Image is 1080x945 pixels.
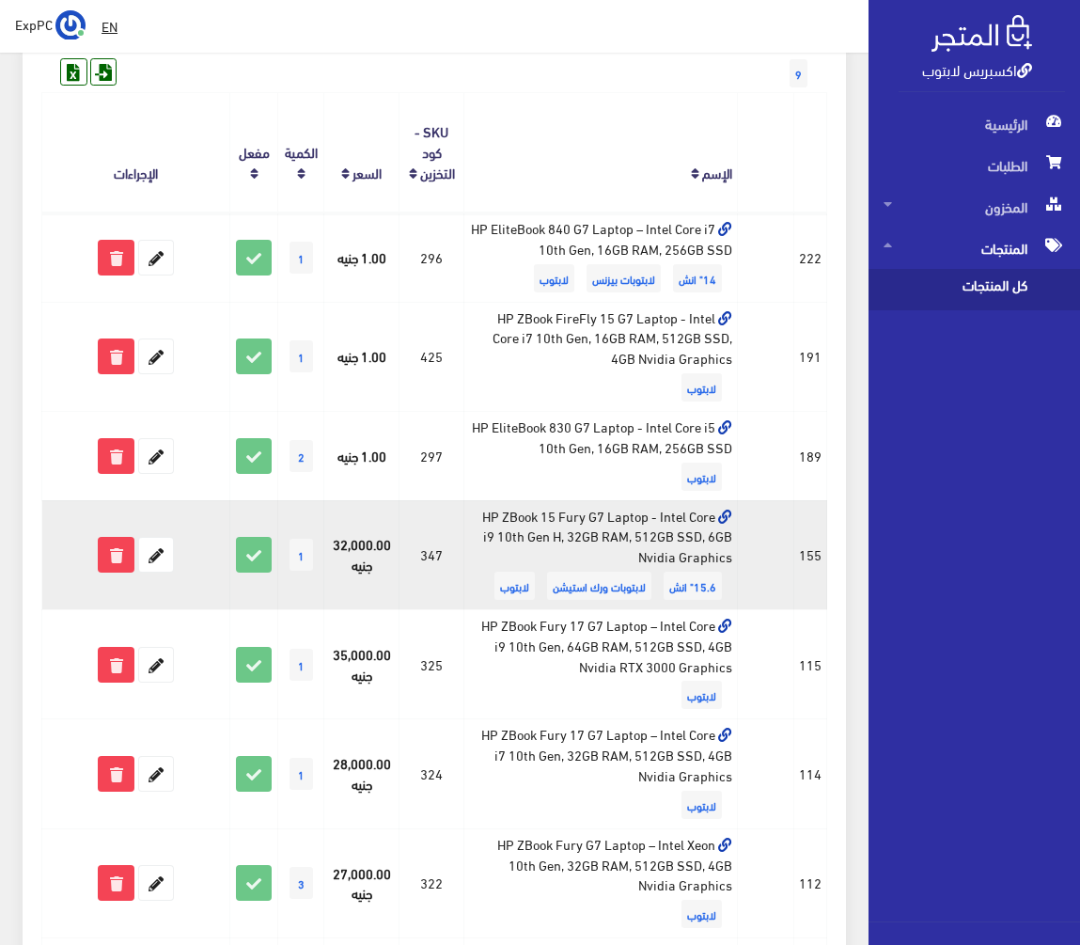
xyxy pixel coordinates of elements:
span: كل المنتجات [884,269,1026,310]
u: EN [102,14,117,38]
td: 1.00 جنيه [324,302,399,411]
td: 114 [794,719,827,828]
span: 14" انش [673,264,722,292]
a: ... ExpPC [15,9,86,39]
span: 1 [290,242,313,274]
span: الطلبات [884,145,1065,186]
td: 322 [399,828,464,937]
td: 222 [794,213,827,302]
a: المنتجات [869,228,1080,269]
td: 1.00 جنيه [324,213,399,302]
span: ExpPC [15,12,53,36]
span: لابتوب [494,572,535,600]
span: لابتوب [681,463,722,491]
span: الرئيسية [884,103,1065,145]
a: SKU - كود التخزين [415,118,455,185]
span: لابتوب [681,681,722,709]
td: 347 [399,500,464,609]
span: المخزون [884,186,1065,228]
td: 191 [794,302,827,411]
td: 324 [399,719,464,828]
span: 9 [790,59,807,87]
a: المخزون [869,186,1080,228]
td: 28,000.00 جنيه [324,719,399,828]
td: 112 [794,828,827,937]
td: HP EliteBook 840 G7 Laptop – Intel Core i7 10th Gen, 16GB RAM, 256GB SSD [464,213,738,302]
span: 15.6" انش [664,572,722,600]
img: . [931,15,1032,52]
a: كل المنتجات [869,269,1080,310]
span: 1 [290,758,313,790]
span: لابتوب [681,791,722,819]
span: 1 [290,340,313,372]
td: 1.00 جنيه [324,411,399,500]
img: ... [55,10,86,40]
td: HP ZBook Fury 17 G7 Laptop – Intel Core i9 10th Gen, 64GB RAM, 512GB SSD, 4GB Nvidia RTX 3000 Gra... [464,609,738,718]
td: HP ZBook Fury G7 Laptop – Intel Xeon 10th Gen, 32GB RAM, 512GB SSD, 4GB Nvidia Graphics [464,828,738,937]
a: اكسبريس لابتوب [922,55,1032,83]
td: 297 [399,411,464,500]
td: 35,000.00 جنيه [324,609,399,718]
td: 325 [399,609,464,718]
span: لابتوب [681,900,722,928]
td: 425 [399,302,464,411]
a: الرئيسية [869,103,1080,145]
span: لابتوب [681,373,722,402]
span: المنتجات [884,228,1065,269]
a: الطلبات [869,145,1080,186]
td: HP ZBook FireFly 15 G7 Laptop - Intel Core i7 10th Gen, 16GB RAM, 512GB SSD, 4GB Nvidia Graphics [464,302,738,411]
td: 32,000.00 جنيه [324,500,399,609]
td: 27,000.00 جنيه [324,828,399,937]
span: 1 [290,539,313,571]
span: 1 [290,649,313,681]
span: 2 [290,440,313,472]
td: 115 [794,609,827,718]
span: لابتوب [534,264,574,292]
a: السعر [352,159,382,185]
a: الإسم [702,159,732,185]
td: HP EliteBook 830 G7 Laptop - Intel Core i5 10th Gen, 16GB RAM, 256GB SSD [464,411,738,500]
a: مفعل [239,138,270,165]
a: الكمية [285,138,318,165]
td: 155 [794,500,827,609]
span: 3 [290,867,313,899]
iframe: Drift Widget Chat Controller [23,816,94,888]
th: الإجراءات [42,93,230,213]
span: لابتوبات ورك استيشن [547,572,651,600]
td: HP ZBook 15 Fury G7 Laptop - Intel Core i9 10th Gen H, 32GB RAM, 512GB SSD, 6GB Nvidia Graphics [464,500,738,609]
span: لابتوبات بيزنس [587,264,661,292]
a: EN [94,9,125,43]
td: HP ZBook Fury 17 G7 Laptop – Intel Core i7 10th Gen, 32GB RAM, 512GB SSD, 4GB Nvidia Graphics [464,719,738,828]
td: 189 [794,411,827,500]
td: 296 [399,213,464,302]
